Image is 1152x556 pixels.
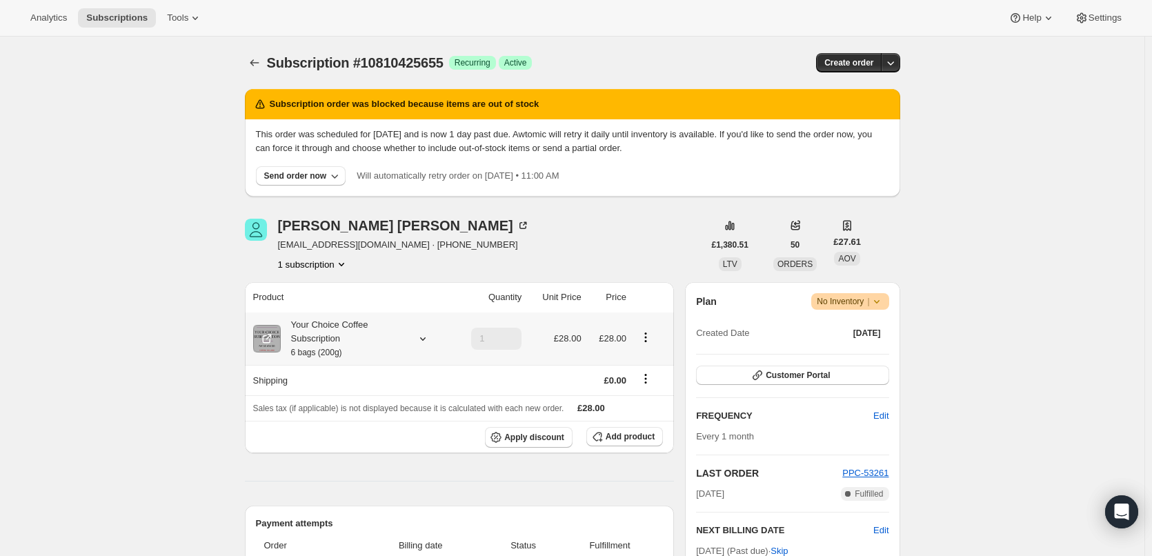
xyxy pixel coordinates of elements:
button: Settings [1066,8,1130,28]
span: Cheryl Anderson [245,219,267,241]
span: No Inventory [817,295,883,308]
h2: LAST ORDER [696,466,842,480]
button: Send order now [256,166,346,186]
span: £0.00 [604,375,626,386]
p: Will automatically retry order on [DATE] • 11:00 AM [357,169,559,183]
span: Subscriptions [86,12,148,23]
span: [DATE] [853,328,881,339]
div: Open Intercom Messenger [1105,495,1138,528]
span: Subscription #10810425655 [267,55,444,70]
div: [PERSON_NAME] [PERSON_NAME] [278,219,530,232]
span: Recurring [455,57,490,68]
span: Create order [824,57,873,68]
span: Every 1 month [696,431,754,441]
h2: Plan [696,295,717,308]
span: Settings [1089,12,1122,23]
button: Product actions [635,330,657,345]
div: Your Choice Coffee Subscription [281,318,405,359]
th: Price [586,282,630,312]
p: This order was scheduled for [DATE] and is now 1 day past due. Awtomic will retry it daily until ... [256,128,889,155]
button: Create order [816,53,882,72]
h2: NEXT BILLING DATE [696,524,873,537]
span: £28.00 [599,333,626,344]
button: Subscriptions [245,53,264,72]
button: Shipping actions [635,371,657,386]
img: product img [253,325,281,353]
span: [EMAIL_ADDRESS][DOMAIN_NAME] · [PHONE_NUMBER] [278,238,530,252]
span: Sales tax (if applicable) is not displayed because it is calculated with each new order. [253,404,564,413]
span: ORDERS [777,259,813,269]
button: PPC-53261 [842,466,888,480]
button: Add product [586,427,663,446]
div: Send order now [264,170,327,181]
button: Analytics [22,8,75,28]
span: Billing date [359,539,481,553]
span: AOV [838,254,855,264]
span: Customer Portal [766,370,830,381]
button: Customer Portal [696,366,888,385]
span: Edit [873,409,888,423]
span: | [867,296,869,307]
span: 50 [791,239,800,250]
th: Quantity [452,282,526,312]
span: Fulfilled [855,488,883,499]
span: Apply discount [504,432,564,443]
span: Created Date [696,326,749,340]
span: Help [1022,12,1041,23]
span: £1,380.51 [712,239,748,250]
button: Help [1000,8,1063,28]
button: Edit [873,524,888,537]
button: Edit [865,405,897,427]
button: Tools [159,8,210,28]
th: Product [245,282,453,312]
span: Active [504,57,527,68]
th: Unit Price [526,282,585,312]
span: Status [490,539,557,553]
span: Fulfillment [565,539,655,553]
span: [DATE] [696,487,724,501]
a: PPC-53261 [842,468,888,478]
button: Subscriptions [78,8,156,28]
button: Product actions [278,257,348,271]
span: Tools [167,12,188,23]
span: £28.00 [577,403,605,413]
h2: Subscription order was blocked because items are out of stock [270,97,539,111]
span: LTV [723,259,737,269]
span: [DATE] (Past due) · [696,546,788,556]
span: £27.61 [833,235,861,249]
h2: FREQUENCY [696,409,873,423]
button: £1,380.51 [704,235,757,255]
span: £28.00 [554,333,582,344]
span: Analytics [30,12,67,23]
button: [DATE] [845,324,889,343]
th: Shipping [245,365,453,395]
span: Add product [606,431,655,442]
h2: Payment attempts [256,517,664,530]
button: Apply discount [485,427,573,448]
button: 50 [782,235,808,255]
small: 6 bags (200g) [291,348,342,357]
